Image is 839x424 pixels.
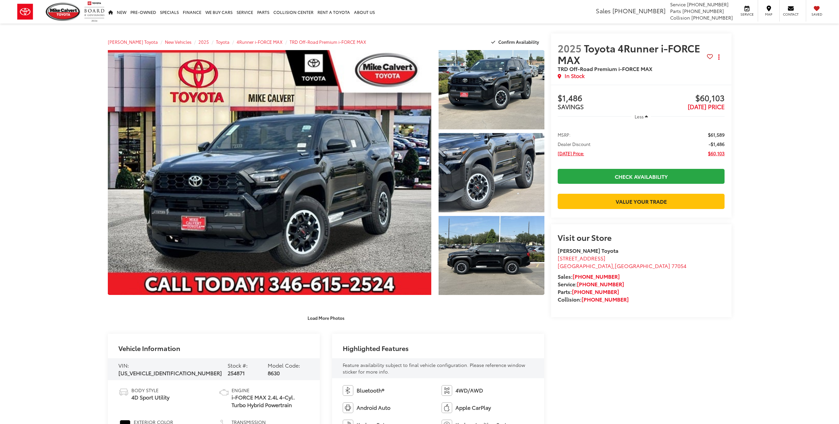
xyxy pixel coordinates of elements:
span: $60,103 [708,150,725,157]
img: 2025 Toyota 4Runner i-FORCE MAX TRD Off-Road Premium i-FORCE MAX [438,132,545,213]
span: Feature availability subject to final vehicle configuration. Please reference window sticker for ... [343,362,525,375]
span: Map [761,12,776,17]
img: Apple CarPlay [442,402,452,413]
strong: Collision: [558,295,629,303]
a: 4Runner i-FORCE MAX [237,39,283,45]
span: 77054 [671,262,686,269]
a: New Vehicles [165,39,191,45]
span: Service [739,12,754,17]
button: Less [631,110,651,122]
a: Expand Photo 3 [439,216,544,295]
span: Less [635,113,644,119]
span: [STREET_ADDRESS] [558,254,605,262]
a: [STREET_ADDRESS] [GEOGRAPHIC_DATA],[GEOGRAPHIC_DATA] 77054 [558,254,686,269]
span: Saved [809,12,824,17]
a: Expand Photo 1 [439,50,544,129]
span: Body Style [131,387,170,393]
a: TRD Off-Road Premium i-FORCE MAX [290,39,366,45]
span: TRD Off-Road Premium i-FORCE MAX [558,65,653,72]
img: Bluetooth® [343,385,353,396]
span: Stock #: [228,361,248,369]
span: 254871 [228,369,245,377]
h2: Highlighted Features [343,344,409,352]
h2: Visit our Store [558,233,725,242]
span: [GEOGRAPHIC_DATA] [558,262,613,269]
img: Mike Calvert Toyota [46,3,81,21]
span: [GEOGRAPHIC_DATA] [615,262,670,269]
span: [DATE] Price: [558,150,584,157]
a: Expand Photo 0 [108,50,432,295]
img: 4WD/AWD [442,385,452,396]
span: Sales [596,6,611,15]
strong: [PERSON_NAME] Toyota [558,247,618,254]
span: , [558,262,686,269]
span: Parts [670,8,681,14]
span: Collision [670,14,690,21]
span: In Stock [565,72,585,80]
span: [PHONE_NUMBER] [682,8,724,14]
a: [PERSON_NAME] Toyota [108,39,158,45]
span: SAVINGS [558,102,584,111]
span: Dealer Discount [558,141,591,147]
strong: Service: [558,280,624,288]
span: $1,486 [558,94,641,104]
strong: Sales: [558,272,620,280]
a: Value Your Trade [558,194,725,209]
span: [US_VEHICLE_IDENTIFICATION_NUMBER] [118,369,222,377]
a: Expand Photo 2 [439,133,544,212]
span: VIN: [118,361,129,369]
a: [PHONE_NUMBER] [572,288,619,295]
span: 4WD/AWD [455,387,483,394]
img: 2025 Toyota 4Runner i-FORCE MAX TRD Off-Road Premium i-FORCE MAX [438,49,545,130]
span: Toyota 4Runner i-FORCE MAX [558,41,700,67]
span: 2025 [558,41,582,55]
span: $61,589 [708,131,725,138]
span: -$1,486 [709,141,725,147]
img: 2025 Toyota 4Runner i-FORCE MAX TRD Off-Road Premium i-FORCE MAX [438,215,545,296]
span: Android Auto [357,404,390,411]
span: 4D Sport Utility [131,393,170,401]
span: Confirm Availability [498,39,539,45]
span: Contact [783,12,799,17]
img: Android Auto [343,402,353,413]
span: [PHONE_NUMBER] [612,6,665,15]
span: $60,103 [641,94,725,104]
span: Apple CarPlay [455,404,491,411]
a: [PHONE_NUMBER] [573,272,620,280]
button: Actions [713,51,725,63]
a: Toyota [216,39,230,45]
button: Load More Photos [303,312,349,323]
span: Model Code: [268,361,300,369]
span: Bluetooth® [357,387,384,394]
span: Service [670,1,686,8]
a: Check Availability [558,169,725,184]
span: Engine [232,387,309,393]
span: MSRP: [558,131,571,138]
span: i-FORCE MAX 2.4L 4-Cyl. Turbo Hybrid Powertrain [232,393,309,409]
a: [PHONE_NUMBER] [582,295,629,303]
span: [DATE] PRICE [688,102,725,111]
span: dropdown dots [718,54,720,60]
span: [PHONE_NUMBER] [687,1,729,8]
button: Confirm Availability [488,36,544,48]
h2: Vehicle Information [118,344,180,352]
a: 2025 [198,39,209,45]
a: [PHONE_NUMBER] [577,280,624,288]
span: [PHONE_NUMBER] [691,14,733,21]
strong: Parts: [558,288,619,295]
span: 8630 [268,369,280,377]
img: 2025 Toyota 4Runner i-FORCE MAX TRD Off-Road Premium i-FORCE MAX [105,49,435,296]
